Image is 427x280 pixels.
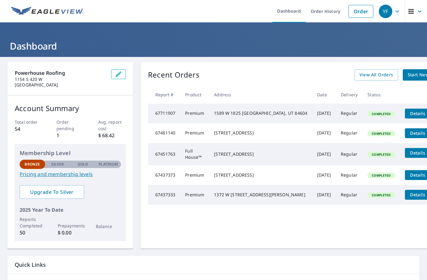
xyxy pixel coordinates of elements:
[15,261,412,269] p: Quick Links
[336,185,363,205] td: Regular
[180,165,209,185] td: Premium
[56,119,84,132] p: Order pending
[56,132,84,139] p: 1
[15,69,106,77] p: Powerhouse Roofing
[15,103,126,114] p: Account Summary
[312,165,336,185] td: [DATE]
[409,150,427,156] span: Details
[336,165,363,185] td: Regular
[20,185,84,199] a: Upgrade To Silver
[15,119,43,125] p: Total order
[20,229,45,236] p: 50
[148,143,180,165] td: 67451763
[25,162,40,167] p: Bronze
[312,143,336,165] td: [DATE]
[148,123,180,143] td: 67461140
[312,123,336,143] td: [DATE]
[336,104,363,123] td: Regular
[180,104,209,123] td: Premium
[348,5,373,18] a: Order
[148,86,180,104] th: Report #
[368,112,394,116] span: Completed
[58,229,83,236] p: $ 0.00
[409,172,427,178] span: Details
[148,69,200,81] p: Recent Orders
[20,149,121,157] p: Membership Level
[98,132,126,139] p: $ 68.42
[15,77,106,82] p: 1154 S 420 W
[25,189,79,195] span: Upgrade To Silver
[336,143,363,165] td: Regular
[78,162,88,167] p: Gold
[180,86,209,104] th: Product
[409,110,427,116] span: Details
[368,131,394,136] span: Completed
[214,130,307,136] div: [STREET_ADDRESS]
[148,165,180,185] td: 67437373
[96,223,121,230] p: Balance
[214,110,307,116] div: 1589 W 1825 [GEOGRAPHIC_DATA], UT 84604
[355,69,398,81] a: View All Orders
[379,5,392,18] div: YF
[336,86,363,104] th: Delivery
[368,152,394,157] span: Completed
[20,206,121,214] p: 2025 Year To Date
[214,192,307,198] div: 1372 W [STREET_ADDRESS][PERSON_NAME]
[148,104,180,123] td: 67711907
[214,151,307,157] div: [STREET_ADDRESS]
[20,170,121,178] a: Pricing and membership levels
[15,82,106,88] p: [GEOGRAPHIC_DATA]
[368,193,394,197] span: Completed
[51,162,64,167] p: Silver
[312,86,336,104] th: Date
[312,185,336,205] td: [DATE]
[180,143,209,165] td: Full House™
[368,173,394,178] span: Completed
[99,162,118,167] p: Platinum
[409,192,427,198] span: Details
[98,119,126,132] p: Avg. report cost
[180,185,209,205] td: Premium
[20,216,45,229] p: Reports Completed
[180,123,209,143] td: Premium
[58,222,83,229] p: Prepayments
[336,123,363,143] td: Regular
[214,172,307,178] div: [STREET_ADDRESS]
[363,86,400,104] th: Status
[148,185,180,205] td: 67437333
[15,125,43,133] p: 54
[209,86,312,104] th: Address
[359,71,393,79] span: View All Orders
[7,40,420,52] h1: Dashboard
[409,130,427,136] span: Details
[11,7,83,16] img: EV Logo
[312,104,336,123] td: [DATE]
